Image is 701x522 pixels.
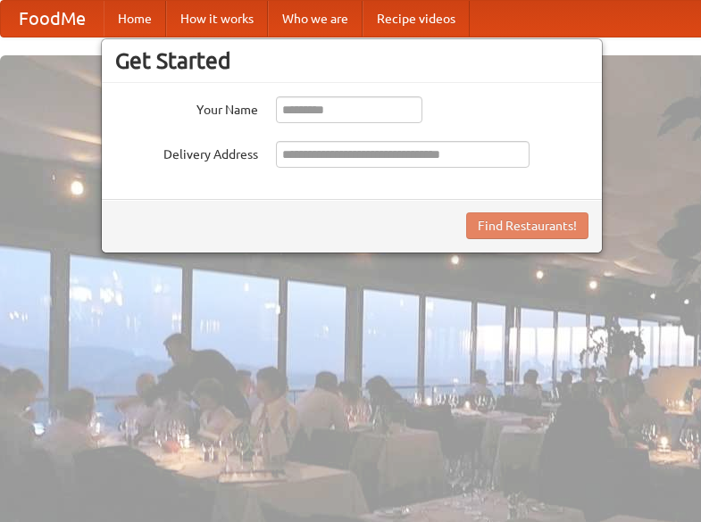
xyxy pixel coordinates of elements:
[363,1,470,37] a: Recipe videos
[166,1,268,37] a: How it works
[466,212,588,239] button: Find Restaurants!
[115,141,258,163] label: Delivery Address
[115,47,588,74] h3: Get Started
[104,1,166,37] a: Home
[268,1,363,37] a: Who we are
[115,96,258,119] label: Your Name
[1,1,104,37] a: FoodMe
